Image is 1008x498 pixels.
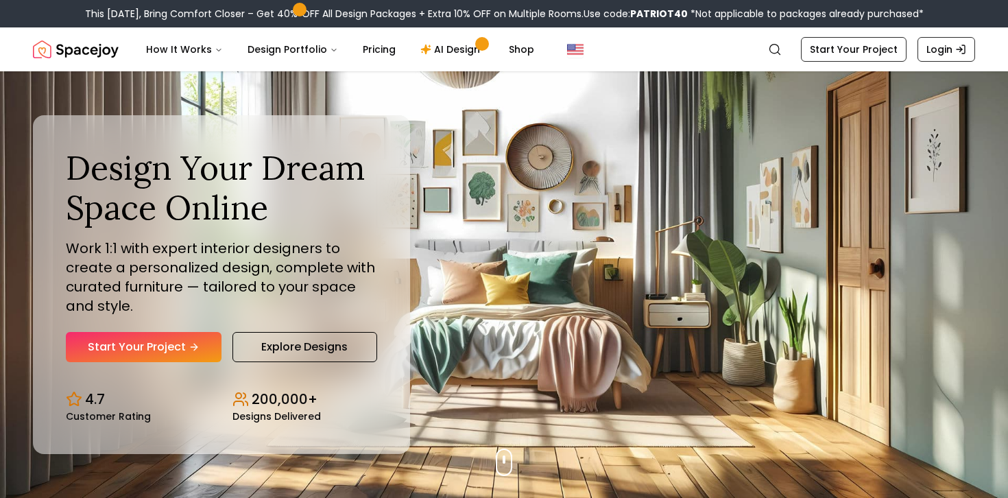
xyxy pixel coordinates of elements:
p: 4.7 [85,390,105,409]
a: Pricing [352,36,407,63]
img: Spacejoy Logo [33,36,119,63]
a: Explore Designs [232,332,377,362]
button: Design Portfolio [237,36,349,63]
a: Start Your Project [66,332,221,362]
a: Start Your Project [801,37,907,62]
nav: Global [33,27,975,71]
a: Spacejoy [33,36,119,63]
h1: Design Your Dream Space Online [66,148,377,227]
img: United States [567,41,584,58]
span: Use code: [584,7,688,21]
a: AI Design [409,36,495,63]
small: Customer Rating [66,412,151,421]
p: 200,000+ [252,390,317,409]
nav: Main [135,36,545,63]
b: PATRIOT40 [630,7,688,21]
a: Login [917,37,975,62]
button: How It Works [135,36,234,63]
small: Designs Delivered [232,412,321,421]
a: Shop [498,36,545,63]
div: Design stats [66,379,377,421]
div: This [DATE], Bring Comfort Closer – Get 40% OFF All Design Packages + Extra 10% OFF on Multiple R... [85,7,924,21]
p: Work 1:1 with expert interior designers to create a personalized design, complete with curated fu... [66,239,377,316]
span: *Not applicable to packages already purchased* [688,7,924,21]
